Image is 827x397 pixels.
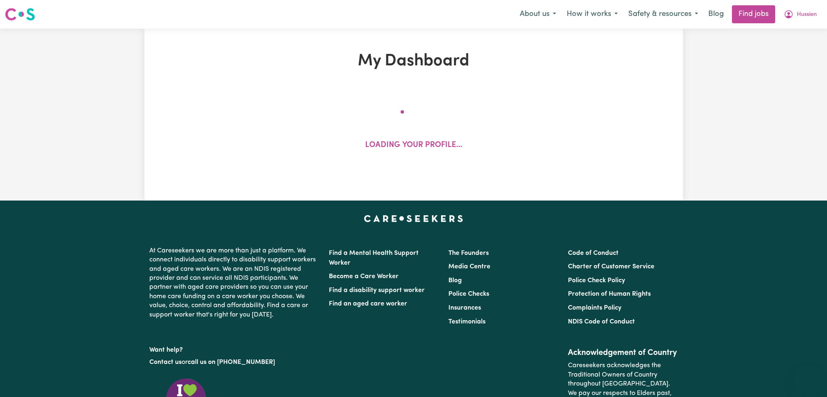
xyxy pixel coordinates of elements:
a: Find a disability support worker [329,287,425,294]
h1: My Dashboard [239,51,588,71]
p: Want help? [149,342,319,355]
a: Find an aged care worker [329,301,407,307]
a: Careseekers logo [5,5,35,24]
a: Complaints Policy [568,305,621,311]
a: call us on [PHONE_NUMBER] [188,359,275,366]
h2: Acknowledgement of Country [568,348,678,358]
a: Code of Conduct [568,250,619,256]
span: Hussien [797,10,817,19]
button: Safety & resources [623,6,703,23]
img: Careseekers logo [5,7,35,22]
p: or [149,355,319,370]
button: About us [514,6,561,23]
a: Contact us [149,359,182,366]
p: At Careseekers we are more than just a platform. We connect individuals directly to disability su... [149,243,319,323]
iframe: Button to launch messaging window [794,364,820,390]
a: Insurances [448,305,481,311]
a: Careseekers home page [364,215,463,222]
a: Police Check Policy [568,277,625,284]
a: Charter of Customer Service [568,263,654,270]
a: Blog [448,277,462,284]
a: Police Checks [448,291,489,297]
a: The Founders [448,250,489,256]
a: NDIS Code of Conduct [568,319,635,325]
a: Protection of Human Rights [568,291,651,297]
button: My Account [778,6,822,23]
a: Become a Care Worker [329,273,399,280]
a: Testimonials [448,319,486,325]
a: Find a Mental Health Support Worker [329,250,419,266]
button: How it works [561,6,623,23]
a: Blog [703,5,729,23]
a: Find jobs [732,5,775,23]
p: Loading your profile... [365,140,462,152]
a: Media Centre [448,263,490,270]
